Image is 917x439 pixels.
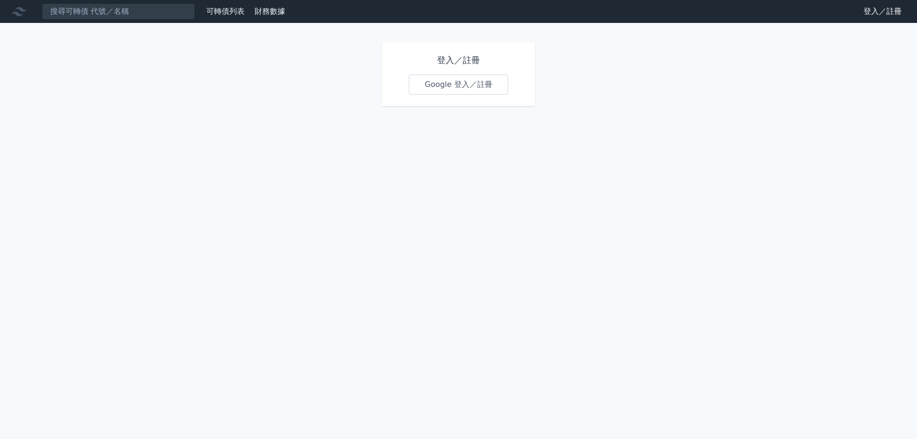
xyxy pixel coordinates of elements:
[856,4,909,19] a: 登入／註冊
[255,7,285,16] a: 財務數據
[206,7,245,16] a: 可轉債列表
[409,54,508,67] h1: 登入／註冊
[42,3,195,20] input: 搜尋可轉債 代號／名稱
[409,75,508,95] a: Google 登入／註冊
